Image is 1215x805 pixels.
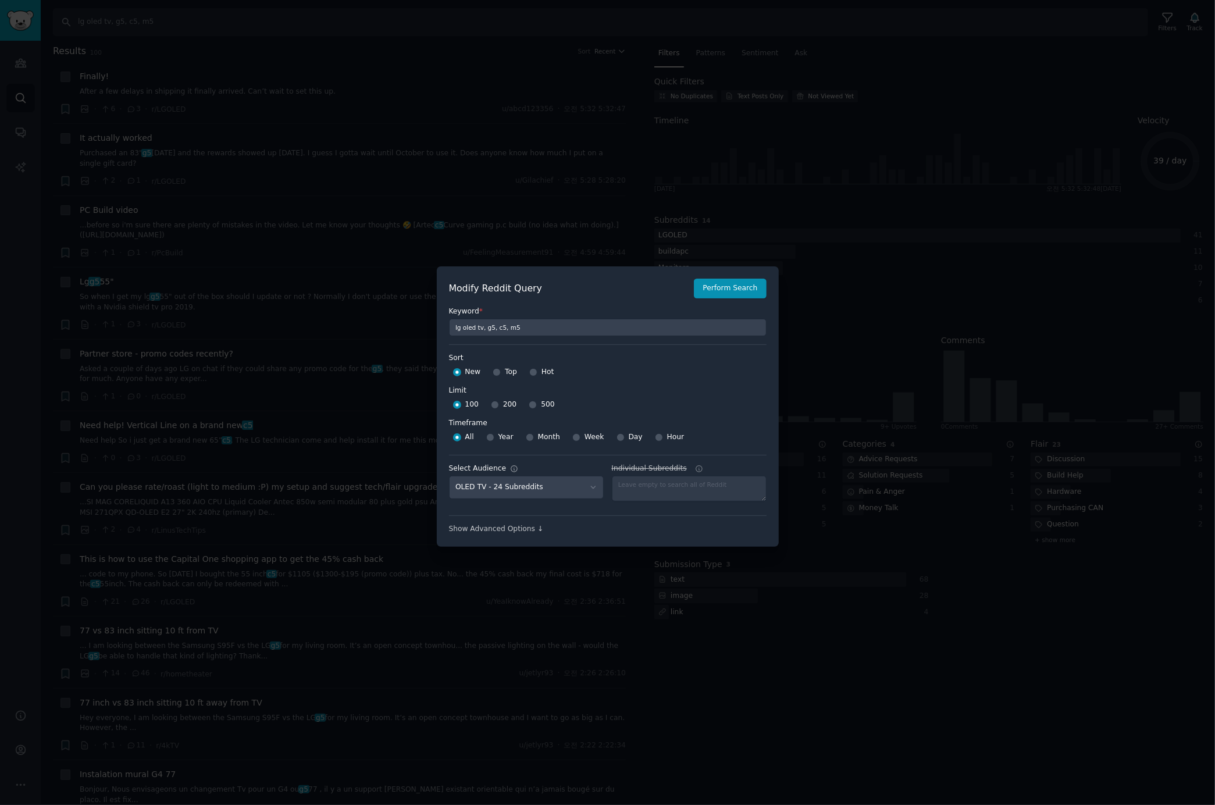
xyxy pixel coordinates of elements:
input: Keyword to search on Reddit [449,319,767,336]
span: Hour [667,432,685,443]
span: Day [629,432,643,443]
span: 200 [503,400,516,410]
label: Timeframe [449,414,767,429]
span: 100 [465,400,479,410]
span: New [465,367,481,377]
label: Individual Subreddits [612,464,767,474]
button: Perform Search [694,279,766,298]
label: Sort [449,353,767,364]
div: Limit [449,386,466,396]
label: Keyword [449,307,767,317]
span: Week [585,432,604,443]
span: Hot [541,367,554,377]
div: Show Advanced Options ↓ [449,524,767,535]
span: All [465,432,474,443]
span: Month [538,432,560,443]
span: Year [498,432,514,443]
span: Top [505,367,517,377]
h2: Modify Reddit Query [449,282,688,296]
div: Select Audience [449,464,507,474]
span: 500 [541,400,554,410]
